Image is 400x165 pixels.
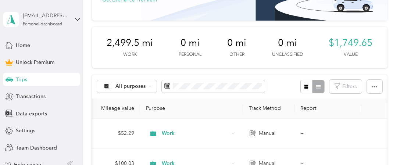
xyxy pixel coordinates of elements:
[227,37,246,49] span: 0 mi
[344,51,358,58] p: Value
[162,129,229,137] span: Work
[16,144,57,152] span: Team Dashboard
[294,98,361,119] th: Report
[115,84,146,89] span: All purposes
[359,124,400,165] iframe: Everlance-gr Chat Button Frame
[23,12,69,19] div: [EMAIL_ADDRESS][DOMAIN_NAME]
[107,37,153,49] span: 2,499.5 mi
[179,51,201,58] p: Personal
[89,119,140,149] td: $52.29
[16,76,27,83] span: Trips
[229,51,244,58] p: Other
[16,127,35,134] span: Settings
[294,119,361,149] td: --
[181,37,200,49] span: 0 mi
[16,110,47,118] span: Data exports
[243,98,294,119] th: Track Method
[16,42,30,49] span: Home
[140,98,243,119] th: Purpose
[16,93,46,100] span: Transactions
[278,37,297,49] span: 0 mi
[89,98,140,119] th: Mileage value
[329,80,362,93] button: Filters
[272,51,303,58] p: Unclassified
[259,129,275,137] span: Manual
[16,58,54,66] span: Unlock Premium
[329,37,372,49] span: $1,749.65
[123,51,137,58] p: Work
[23,22,62,26] div: Personal dashboard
